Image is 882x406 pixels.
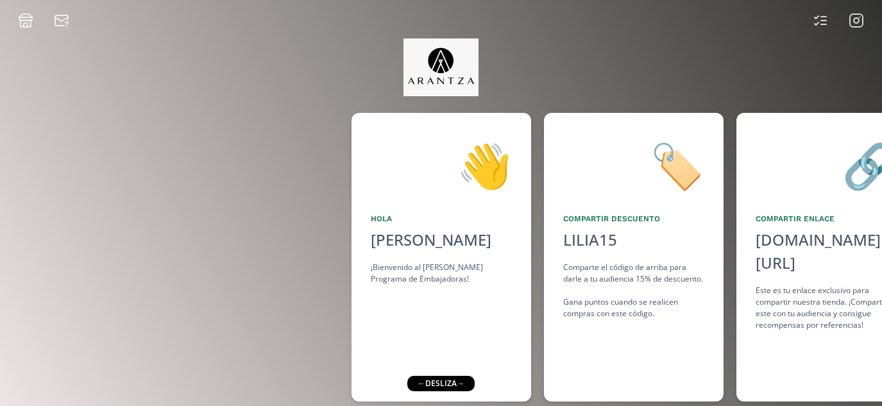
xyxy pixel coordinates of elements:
div: ¡Bienvenido al [PERSON_NAME] Programa de Embajadoras! [371,262,512,285]
div: LILIA15 [563,228,617,251]
div: Comparte el código de arriba para darle a tu audiencia 15% de descuento. Gana puntos cuando se re... [563,262,704,319]
div: ← desliza → [407,376,475,391]
div: Compartir Descuento [563,213,704,224]
div: [PERSON_NAME] [371,228,512,251]
div: Hola [371,213,512,224]
div: 👋 [371,132,512,198]
div: 🏷️ [563,132,704,198]
img: jpq5Bx5xx2a5 [403,38,479,96]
